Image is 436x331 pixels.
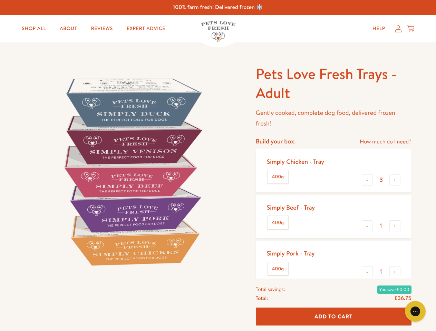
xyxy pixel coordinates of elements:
[267,158,324,165] div: Simply Chicken - Tray
[314,313,352,320] span: Add To Cart
[256,294,268,303] span: Total:
[256,64,411,102] h1: Pets Love Fresh Trays - Adult
[256,108,411,129] p: Gently cooked, complete dog food, delivered frozen fresh!
[268,216,288,229] label: 400g
[401,299,429,324] iframe: Gorgias live chat messenger
[377,285,411,294] span: You save £0.00
[362,220,373,231] button: -
[256,137,296,145] h4: Build your box:
[201,21,235,42] img: Pets Love Fresh
[362,266,373,277] button: -
[360,137,411,147] a: How much do I need?
[25,64,239,279] img: Pets Love Fresh Trays - Adult
[394,294,411,302] span: £36.75
[16,22,51,36] a: Shop All
[389,266,400,277] button: +
[267,249,315,257] div: Simply Pork - Tray
[121,22,171,36] a: Expert Advice
[54,22,83,36] a: About
[256,285,285,294] span: Total savings:
[85,22,118,36] a: Reviews
[268,262,288,275] label: 400g
[389,220,400,231] button: +
[362,174,373,185] button: -
[268,170,288,183] label: 400g
[367,22,391,36] a: Help
[389,174,400,185] button: +
[256,308,411,326] button: Add To Cart
[267,203,315,211] div: Simply Beef - Tray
